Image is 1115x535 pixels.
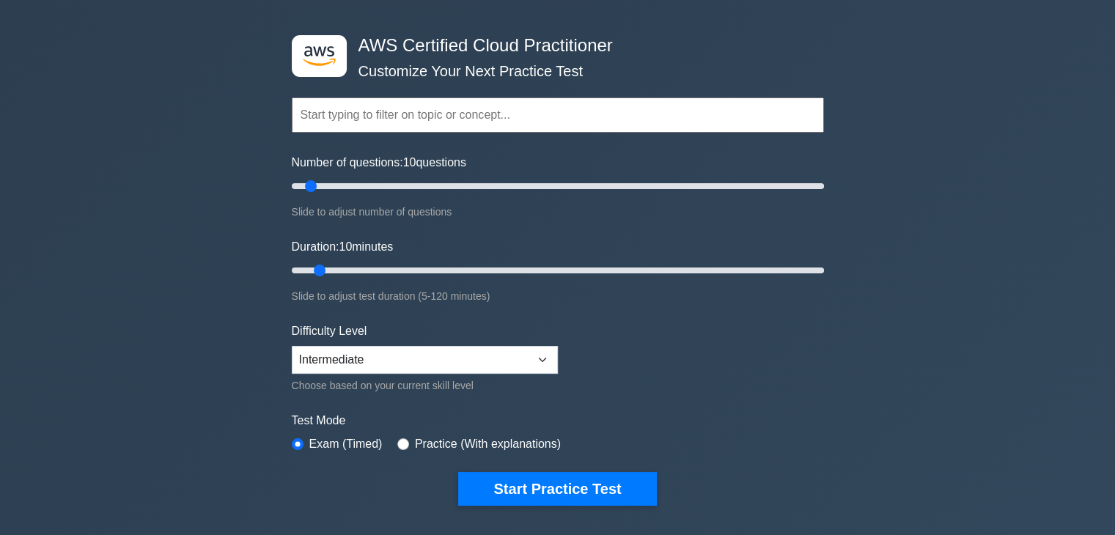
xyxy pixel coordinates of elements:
label: Duration: minutes [292,238,394,256]
span: 10 [403,156,416,169]
span: 10 [339,240,352,253]
label: Difficulty Level [292,322,367,340]
input: Start typing to filter on topic or concept... [292,97,824,133]
label: Exam (Timed) [309,435,383,453]
label: Practice (With explanations) [415,435,561,453]
div: Choose based on your current skill level [292,377,558,394]
label: Test Mode [292,412,824,429]
button: Start Practice Test [458,472,656,506]
div: Slide to adjust number of questions [292,203,824,221]
label: Number of questions: questions [292,154,466,171]
div: Slide to adjust test duration (5-120 minutes) [292,287,824,305]
h4: AWS Certified Cloud Practitioner [353,35,752,56]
